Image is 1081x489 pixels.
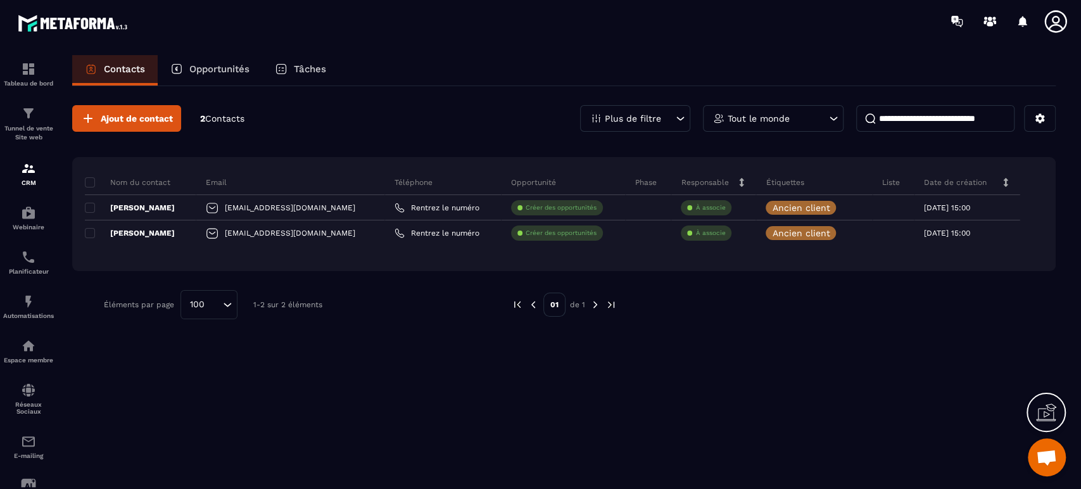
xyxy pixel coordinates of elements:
[3,179,54,186] p: CRM
[543,293,566,317] p: 01
[526,203,597,212] p: Créer des opportunités
[205,113,244,124] span: Contacts
[104,300,174,309] p: Éléments par page
[294,63,326,75] p: Tâches
[728,114,790,123] p: Tout le monde
[101,112,173,125] span: Ajout de contact
[766,177,804,187] p: Étiquettes
[3,452,54,459] p: E-mailing
[3,151,54,196] a: formationformationCRM
[3,284,54,329] a: automationsautomationsAutomatisations
[924,229,970,238] p: [DATE] 15:00
[21,161,36,176] img: formation
[21,106,36,121] img: formation
[186,298,209,312] span: 100
[695,203,725,212] p: À associe
[209,298,220,312] input: Search for option
[3,224,54,231] p: Webinaire
[3,312,54,319] p: Automatisations
[570,300,585,310] p: de 1
[924,203,970,212] p: [DATE] 15:00
[512,299,523,310] img: prev
[395,177,433,187] p: Téléphone
[526,229,597,238] p: Créer des opportunités
[3,268,54,275] p: Planificateur
[590,299,601,310] img: next
[21,61,36,77] img: formation
[85,228,175,238] p: [PERSON_NAME]
[21,294,36,309] img: automations
[3,52,54,96] a: formationformationTableau de bord
[882,177,900,187] p: Liste
[3,424,54,469] a: emailemailE-mailing
[206,177,227,187] p: Email
[200,113,244,125] p: 2
[605,299,617,310] img: next
[104,63,145,75] p: Contacts
[1028,438,1066,476] div: Ouvrir le chat
[85,177,170,187] p: Nom du contact
[772,203,830,212] p: Ancien client
[262,55,339,86] a: Tâches
[72,55,158,86] a: Contacts
[3,96,54,151] a: formationformationTunnel de vente Site web
[158,55,262,86] a: Opportunités
[528,299,539,310] img: prev
[511,177,556,187] p: Opportunité
[3,196,54,240] a: automationsautomationsWebinaire
[3,80,54,87] p: Tableau de bord
[772,229,830,238] p: Ancien client
[21,250,36,265] img: scheduler
[21,338,36,353] img: automations
[180,290,237,319] div: Search for option
[605,114,661,123] p: Plus de filtre
[3,124,54,142] p: Tunnel de vente Site web
[85,203,175,213] p: [PERSON_NAME]
[3,329,54,373] a: automationsautomationsEspace membre
[72,105,181,132] button: Ajout de contact
[3,240,54,284] a: schedulerschedulerPlanificateur
[3,373,54,424] a: social-networksocial-networkRéseaux Sociaux
[681,177,728,187] p: Responsable
[695,229,725,238] p: À associe
[635,177,657,187] p: Phase
[189,63,250,75] p: Opportunités
[21,383,36,398] img: social-network
[924,177,987,187] p: Date de création
[21,205,36,220] img: automations
[21,434,36,449] img: email
[18,11,132,35] img: logo
[3,401,54,415] p: Réseaux Sociaux
[3,357,54,364] p: Espace membre
[253,300,322,309] p: 1-2 sur 2 éléments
